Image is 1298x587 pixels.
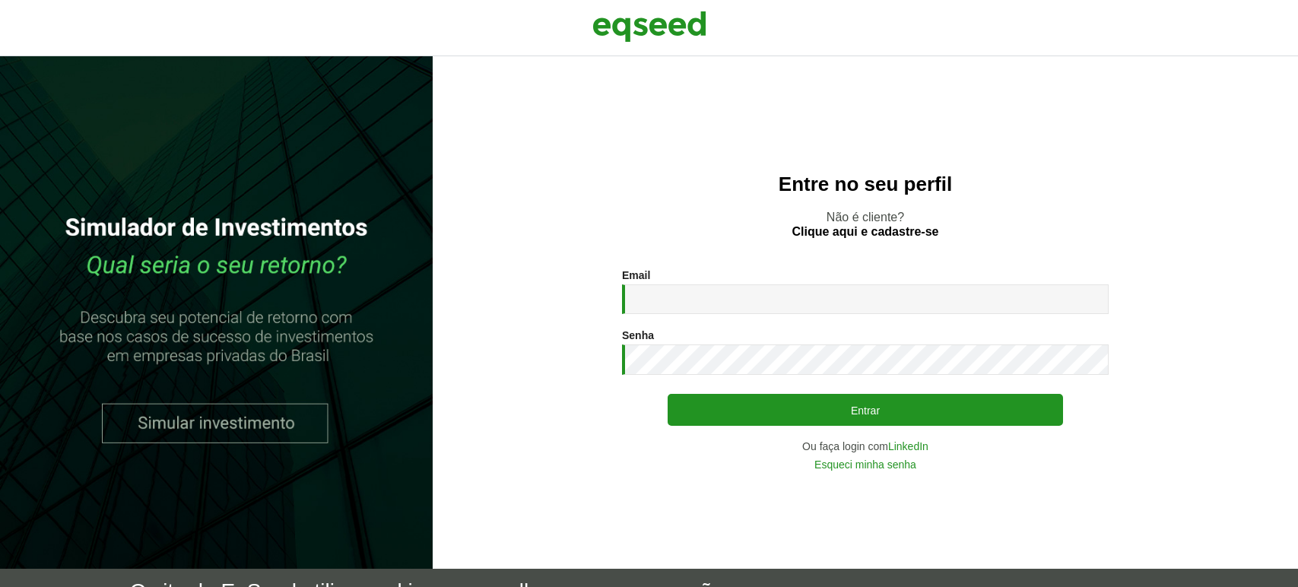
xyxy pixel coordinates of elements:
[622,330,654,341] label: Senha
[792,226,939,238] a: Clique aqui e cadastre-se
[463,173,1268,195] h2: Entre no seu perfil
[814,459,916,470] a: Esqueci minha senha
[592,8,706,46] img: EqSeed Logo
[622,441,1109,452] div: Ou faça login com
[668,394,1063,426] button: Entrar
[463,210,1268,239] p: Não é cliente?
[888,441,928,452] a: LinkedIn
[622,270,650,281] label: Email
